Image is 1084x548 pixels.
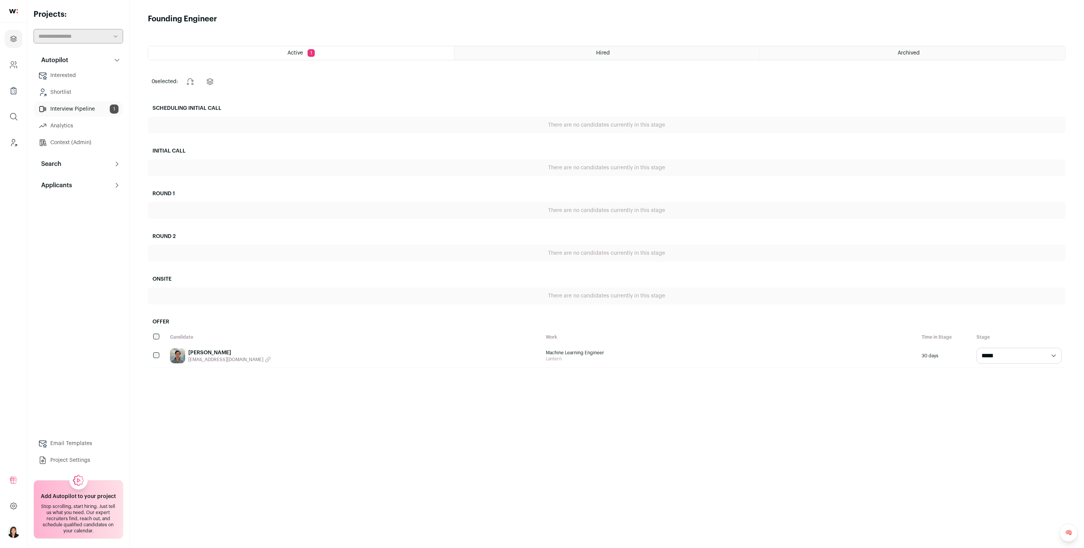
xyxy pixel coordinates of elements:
a: Email Templates [34,436,123,451]
div: There are no candidates currently in this stage [148,288,1066,304]
a: Shortlist [34,85,123,100]
a: Archived [760,46,1065,60]
a: 🧠 [1060,524,1078,542]
img: b047ed67c773756f7b7c8e76c8f565d6d8d933148a3d89b17223bc988e5093bb.jpg [170,348,185,363]
a: Context (Admin) [34,135,123,150]
h2: Round 2 [148,228,1066,245]
a: [PERSON_NAME] [188,349,271,357]
a: Leads (Backoffice) [5,133,22,152]
a: Add Autopilot to your project Stop scrolling, start hiring. Just tell us what you need. Our exper... [34,480,123,539]
div: There are no candidates currently in this stage [148,245,1066,262]
div: Time in Stage [918,330,973,344]
span: Archived [898,50,920,56]
span: Active [287,50,303,56]
div: 30 days [918,344,973,368]
h2: Projects: [34,9,123,20]
span: Hired [597,50,610,56]
p: Applicants [37,181,72,190]
a: Projects [5,30,22,48]
span: 1 [308,49,315,57]
a: Hired [454,46,760,60]
h2: Scheduling Initial Call [148,100,1066,117]
span: selected: [152,78,178,85]
img: 13709957-medium_jpg [8,526,20,538]
div: There are no candidates currently in this stage [148,202,1066,219]
button: Applicants [34,178,123,193]
h2: Round 1 [148,185,1066,202]
h2: Initial Call [148,143,1066,159]
div: Candidate [166,330,542,344]
div: Stop scrolling, start hiring. Just tell us what you need. Our expert recruiters find, reach out, ... [38,503,118,534]
a: Company and ATS Settings [5,56,22,74]
h2: Add Autopilot to your project [41,493,116,500]
span: [EMAIL_ADDRESS][DOMAIN_NAME] [188,357,263,363]
h2: Offer [148,313,1066,330]
p: Autopilot [37,56,68,65]
a: Project Settings [34,453,123,468]
span: Lantern [546,356,914,362]
a: Interview Pipeline1 [34,101,123,117]
button: Search [34,156,123,172]
h2: Onsite [148,271,1066,288]
button: [EMAIL_ADDRESS][DOMAIN_NAME] [188,357,271,363]
span: 1 [110,104,119,114]
p: Search [37,159,61,169]
h1: Founding Engineer [148,14,217,24]
span: Machine Learning Engineer [546,350,914,356]
span: 0 [152,79,155,84]
a: Analytics [34,118,123,133]
button: Autopilot [34,53,123,68]
button: Open dropdown [8,526,20,538]
div: Stage [973,330,1066,344]
div: There are no candidates currently in this stage [148,159,1066,176]
img: wellfound-shorthand-0d5821cbd27db2630d0214b213865d53afaa358527fdda9d0ea32b1df1b89c2c.svg [9,9,18,13]
a: Company Lists [5,82,22,100]
div: Work [542,330,918,344]
div: There are no candidates currently in this stage [148,117,1066,133]
a: Interested [34,68,123,83]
